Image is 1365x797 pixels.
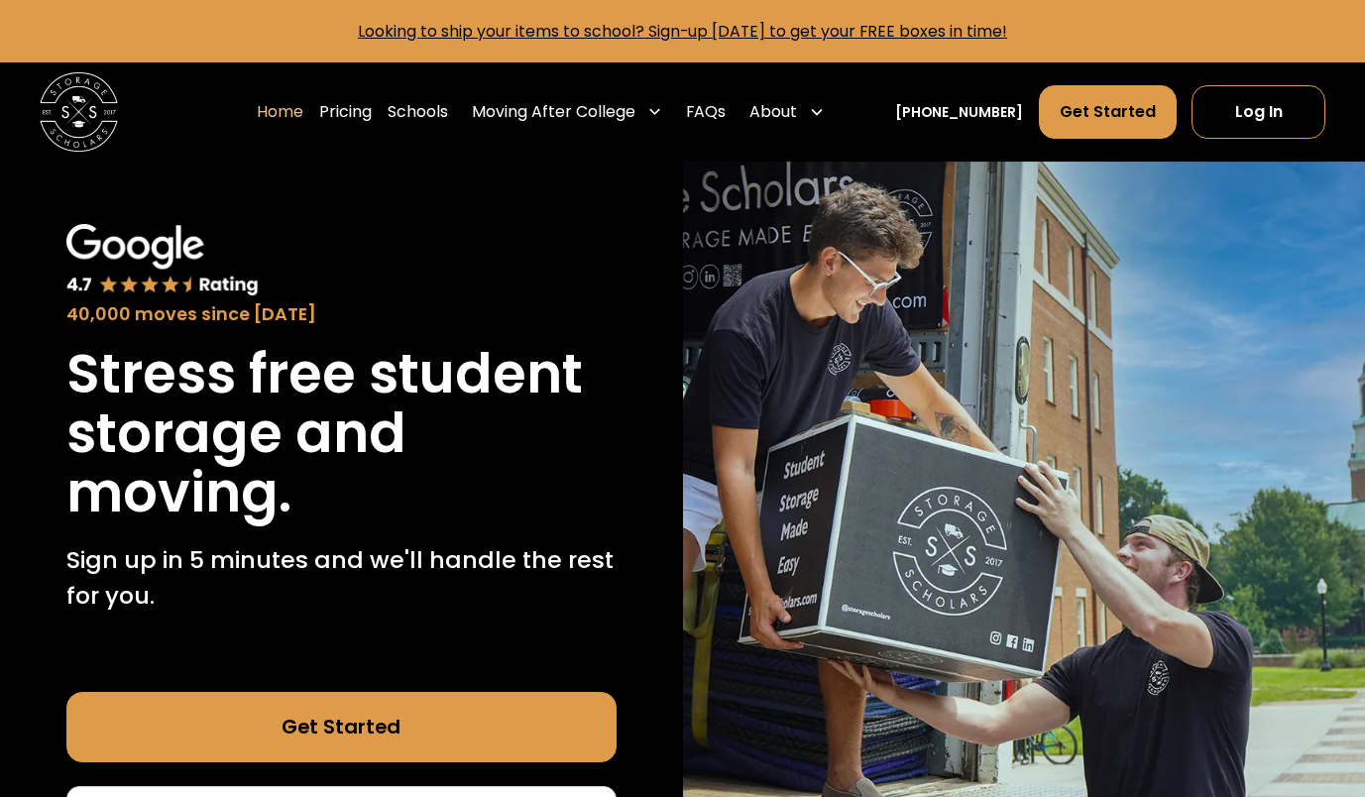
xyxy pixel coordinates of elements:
[257,84,303,140] a: Home
[40,72,118,151] a: home
[686,84,726,140] a: FAQs
[472,100,635,124] div: Moving After College
[741,84,833,140] div: About
[895,102,1023,123] a: [PHONE_NUMBER]
[66,542,617,613] p: Sign up in 5 minutes and we'll handle the rest for you.
[66,692,617,762] a: Get Started
[749,100,797,124] div: About
[66,344,617,522] h1: Stress free student storage and moving.
[464,84,671,140] div: Moving After College
[40,72,118,151] img: Storage Scholars main logo
[388,84,448,140] a: Schools
[319,84,372,140] a: Pricing
[66,224,259,297] img: Google 4.7 star rating
[1039,85,1177,139] a: Get Started
[1192,85,1325,139] a: Log In
[66,301,617,328] div: 40,000 moves since [DATE]
[358,20,1007,43] a: Looking to ship your items to school? Sign-up [DATE] to get your FREE boxes in time!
